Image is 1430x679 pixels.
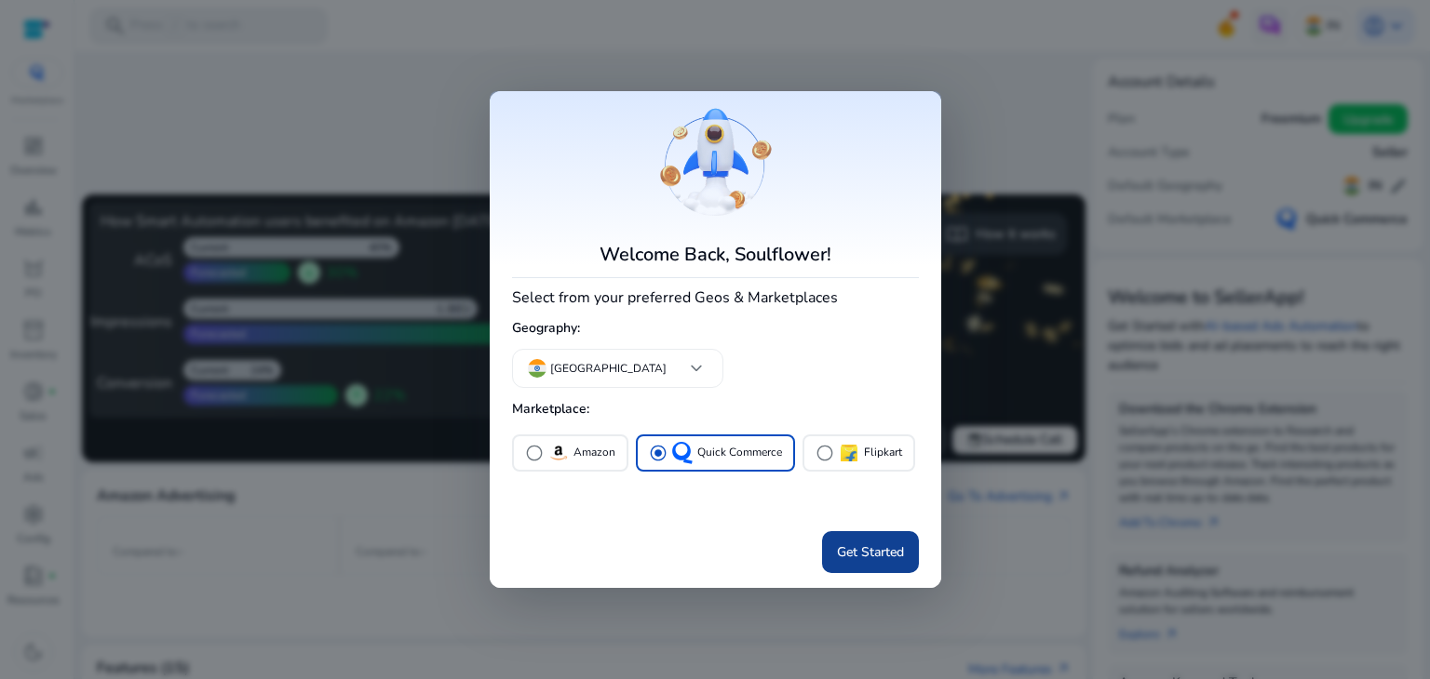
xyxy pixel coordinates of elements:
img: QC-logo.svg [671,442,694,464]
h5: Marketplace: [512,394,919,425]
img: in.svg [528,359,546,378]
p: Quick Commerce [697,443,782,462]
span: Get Started [837,542,904,562]
p: Amazon [573,443,615,462]
p: [GEOGRAPHIC_DATA] [550,360,667,377]
p: Flipkart [864,443,902,462]
button: Get Started [822,531,919,573]
h5: Geography: [512,313,919,344]
img: amazon.svg [547,442,570,464]
span: radio_button_unchecked [816,444,834,462]
span: radio_button_unchecked [525,444,544,462]
span: keyboard_arrow_down [685,357,708,379]
span: radio_button_checked [649,444,668,462]
img: flipkart.svg [838,442,860,464]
